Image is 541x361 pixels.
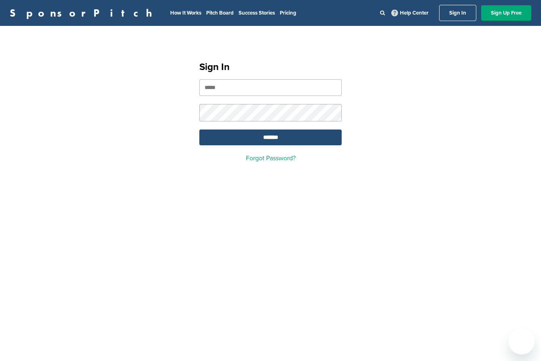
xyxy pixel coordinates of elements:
h1: Sign In [199,60,342,74]
iframe: Button to launch messaging window [509,329,535,355]
a: Forgot Password? [246,154,296,162]
a: Pricing [280,10,296,16]
a: Help Center [390,8,430,18]
a: How It Works [170,10,201,16]
a: Sign Up Free [481,5,531,21]
a: SponsorPitch [10,8,157,18]
a: Success Stories [239,10,275,16]
a: Pitch Board [206,10,234,16]
a: Sign In [439,5,476,21]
